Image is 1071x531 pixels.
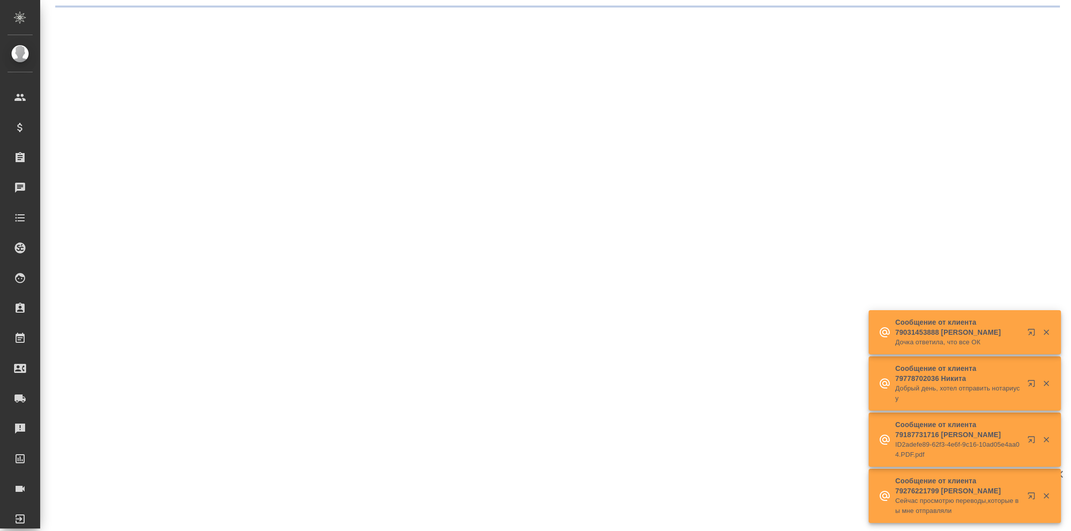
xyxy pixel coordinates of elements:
[895,496,1021,516] p: Сейчас просмотрю переводы,которые вы мне отправляли
[895,363,1021,383] p: Сообщение от клиента 79778702036 Никита
[1036,328,1056,337] button: Закрыть
[895,383,1021,404] p: Добрый день, хотел отправить нотариусу
[895,420,1021,440] p: Сообщение от клиента 79187731716 [PERSON_NAME]
[1021,430,1045,454] button: Открыть в новой вкладке
[1036,379,1056,388] button: Закрыть
[895,337,1021,347] p: Дочка ответила, что все ОК
[1036,491,1056,500] button: Закрыть
[895,476,1021,496] p: Сообщение от клиента 79276221799 [PERSON_NAME]
[895,317,1021,337] p: Сообщение от клиента 79031453888 [PERSON_NAME]
[1036,435,1056,444] button: Закрыть
[1021,373,1045,397] button: Открыть в новой вкладке
[895,440,1021,460] p: ID2adefe89-62f3-4e6f-9c16-10ad05e4aa04.PDF.pdf
[1021,322,1045,346] button: Открыть в новой вкладке
[1021,486,1045,510] button: Открыть в новой вкладке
